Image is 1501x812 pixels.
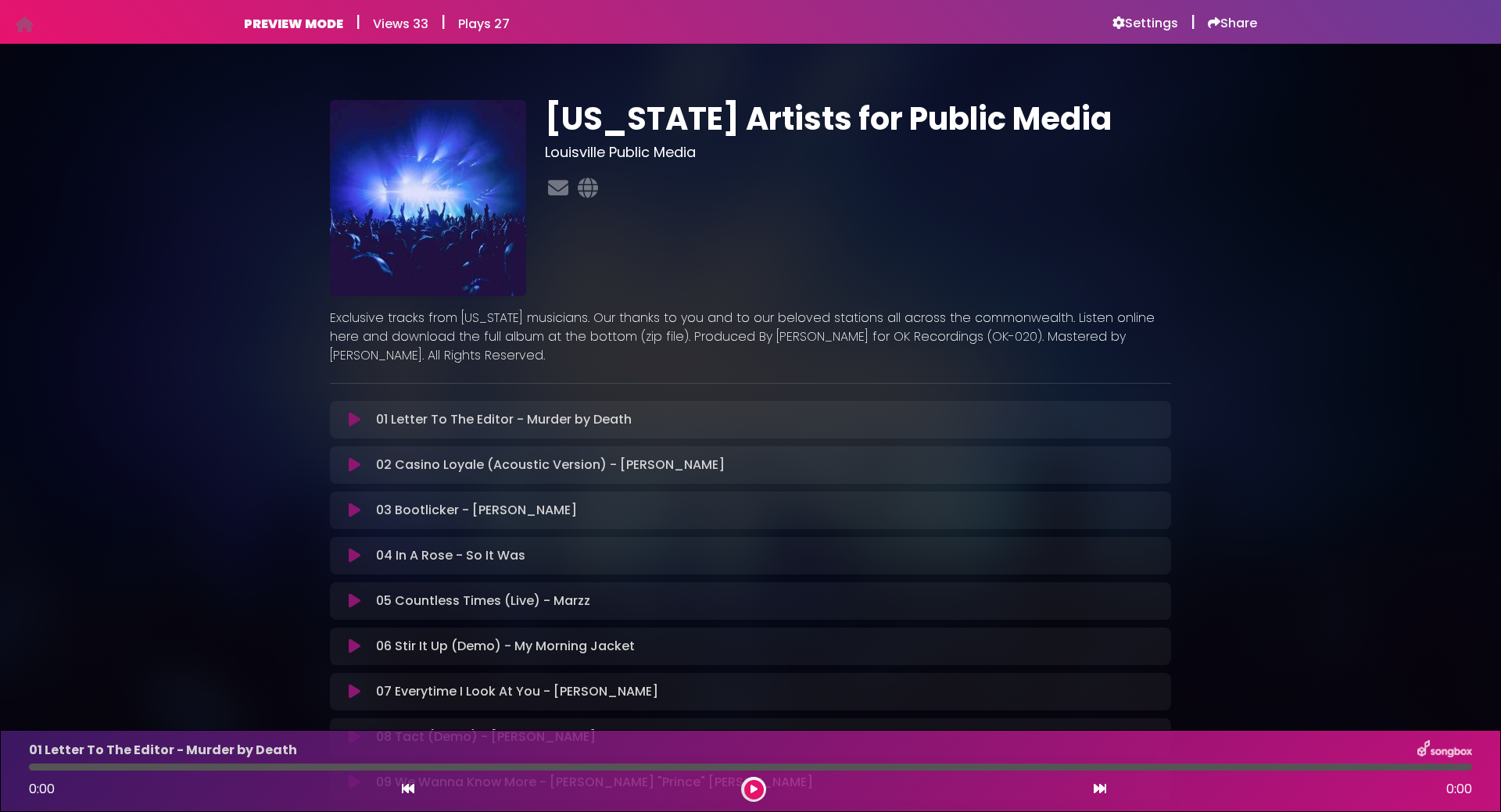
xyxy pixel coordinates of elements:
a: Share [1208,16,1257,31]
h3: Louisville Public Media [545,144,1171,161]
h6: Plays 27 [458,16,510,31]
p: 02 Casino Loyale (Acoustic Version) - [PERSON_NAME] [376,456,725,474]
p: 01 Letter To The Editor - Murder by Death [376,410,632,429]
span: 0:00 [1446,780,1472,799]
h5: | [1191,13,1195,31]
p: 07 Everytime I Look At You - [PERSON_NAME] [376,682,658,701]
p: Exclusive tracks from [US_STATE] musicians. Our thanks to you and to our beloved stations all acr... [330,309,1171,365]
p: 03 Bootlicker - [PERSON_NAME] [376,501,577,520]
p: 04 In A Rose - So It Was [376,546,525,565]
h5: | [356,13,360,31]
img: songbox-logo-white.png [1417,740,1472,760]
p: 05 Countless Times (Live) - Marzz [376,592,590,610]
span: 0:00 [29,780,55,798]
a: Settings [1112,16,1178,31]
h5: | [441,13,446,31]
h6: Views 33 [373,16,428,31]
p: 06 Stir It Up (Demo) - My Morning Jacket [376,637,635,656]
img: vbAEHSBtRXWyVtHPE4e7 [330,100,526,296]
p: 01 Letter To The Editor - Murder by Death [29,741,297,760]
p: 08 Tact (Demo) - [PERSON_NAME] [376,728,596,746]
h6: PREVIEW MODE [244,16,343,31]
h1: [US_STATE] Artists for Public Media [545,100,1171,138]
